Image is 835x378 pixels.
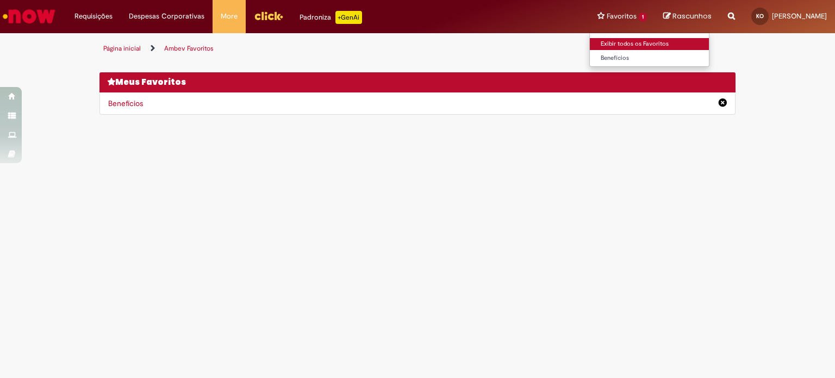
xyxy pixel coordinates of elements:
span: KO [756,13,764,20]
span: Requisições [74,11,113,22]
span: 1 [639,13,647,22]
a: Página inicial [103,44,141,53]
ul: Favoritos [589,33,709,67]
span: [PERSON_NAME] [772,11,827,21]
a: Benefícios [590,52,709,64]
span: Meus Favoritos [115,76,186,88]
a: Ambev Favoritos [164,44,214,53]
a: Exibir todos os Favoritos [590,38,709,50]
div: Padroniza [300,11,362,24]
a: Benefícios [108,98,143,108]
ul: Trilhas de página [99,39,736,59]
span: Rascunhos [672,11,712,21]
span: Favoritos [607,11,637,22]
span: Despesas Corporativas [129,11,204,22]
span: More [221,11,238,22]
a: Rascunhos [663,11,712,22]
p: +GenAi [335,11,362,24]
img: ServiceNow [1,5,57,27]
img: click_logo_yellow_360x200.png [254,8,283,24]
